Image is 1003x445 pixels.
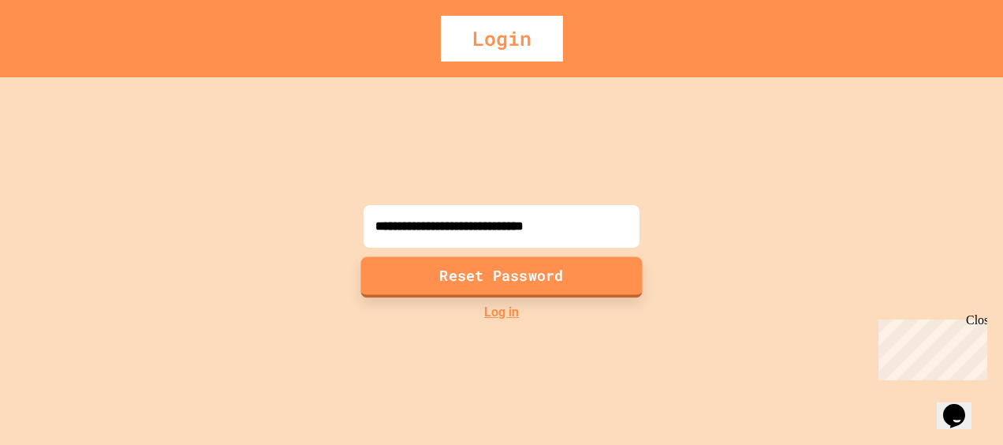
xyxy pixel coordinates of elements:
[361,256,643,297] button: Reset Password
[937,382,987,429] iframe: chat widget
[441,16,563,62] div: Login
[484,303,519,322] a: Log in
[872,313,987,380] iframe: chat widget
[6,6,109,100] div: Chat with us now!Close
